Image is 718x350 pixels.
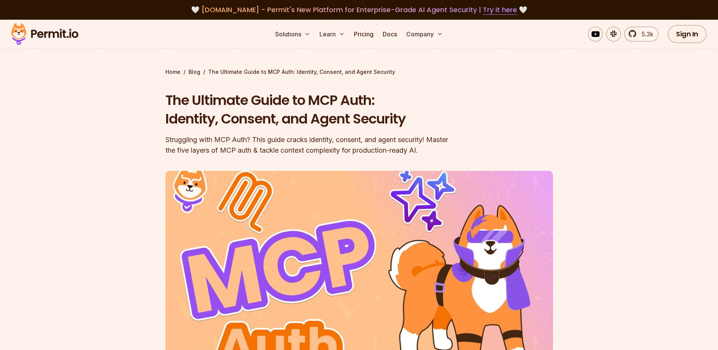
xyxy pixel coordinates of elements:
[351,27,377,42] a: Pricing
[624,27,659,42] a: 5.3k
[403,27,446,42] button: Company
[668,25,707,43] a: Sign In
[316,27,348,42] button: Learn
[272,27,313,42] button: Solutions
[165,134,456,156] div: Struggling with MCP Auth? This guide cracks identity, consent, and agent security! Master the fiv...
[188,68,200,76] a: Blog
[165,68,553,76] div: / /
[8,21,82,47] img: Permit logo
[165,91,456,128] h1: The Ultimate Guide to MCP Auth: Identity, Consent, and Agent Security
[483,5,517,15] a: Try it here
[380,27,400,42] a: Docs
[18,5,700,15] div: 🤍 🤍
[201,5,517,14] span: [DOMAIN_NAME] - Permit's New Platform for Enterprise-Grade AI Agent Security |
[165,68,181,76] a: Home
[637,30,653,39] span: 5.3k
